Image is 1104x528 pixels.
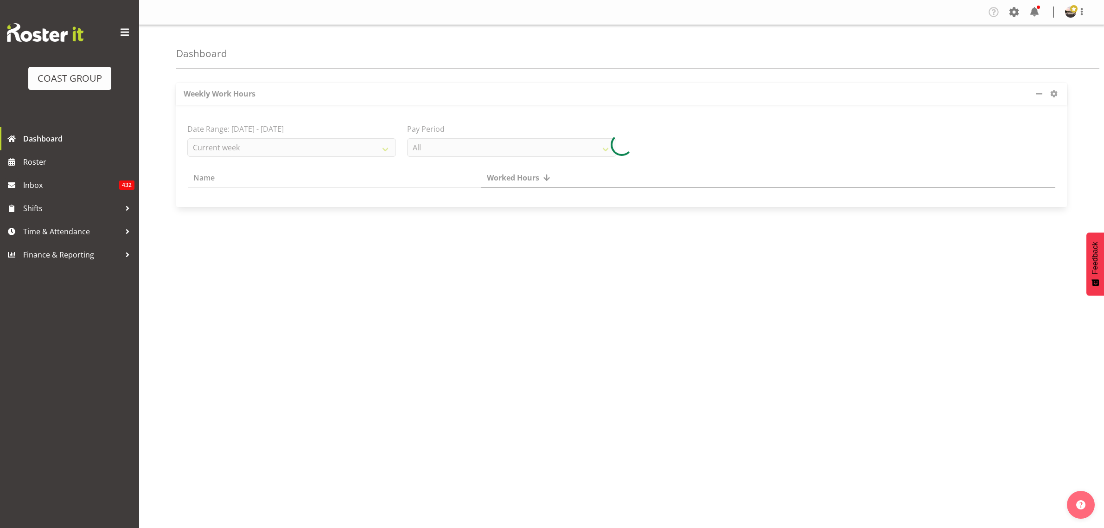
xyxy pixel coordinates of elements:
[23,132,134,146] span: Dashboard
[119,180,134,190] span: 432
[23,201,121,215] span: Shifts
[23,248,121,262] span: Finance & Reporting
[7,23,83,42] img: Rosterit website logo
[23,225,121,238] span: Time & Attendance
[23,178,119,192] span: Inbox
[176,48,227,59] h4: Dashboard
[23,155,134,169] span: Roster
[38,71,102,85] div: COAST GROUP
[1076,500,1085,509] img: help-xxl-2.png
[1091,242,1099,274] span: Feedback
[1086,232,1104,296] button: Feedback - Show survey
[1065,6,1076,18] img: oliver-denforddc9b330c7edf492af7a6959a6be0e48b.png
